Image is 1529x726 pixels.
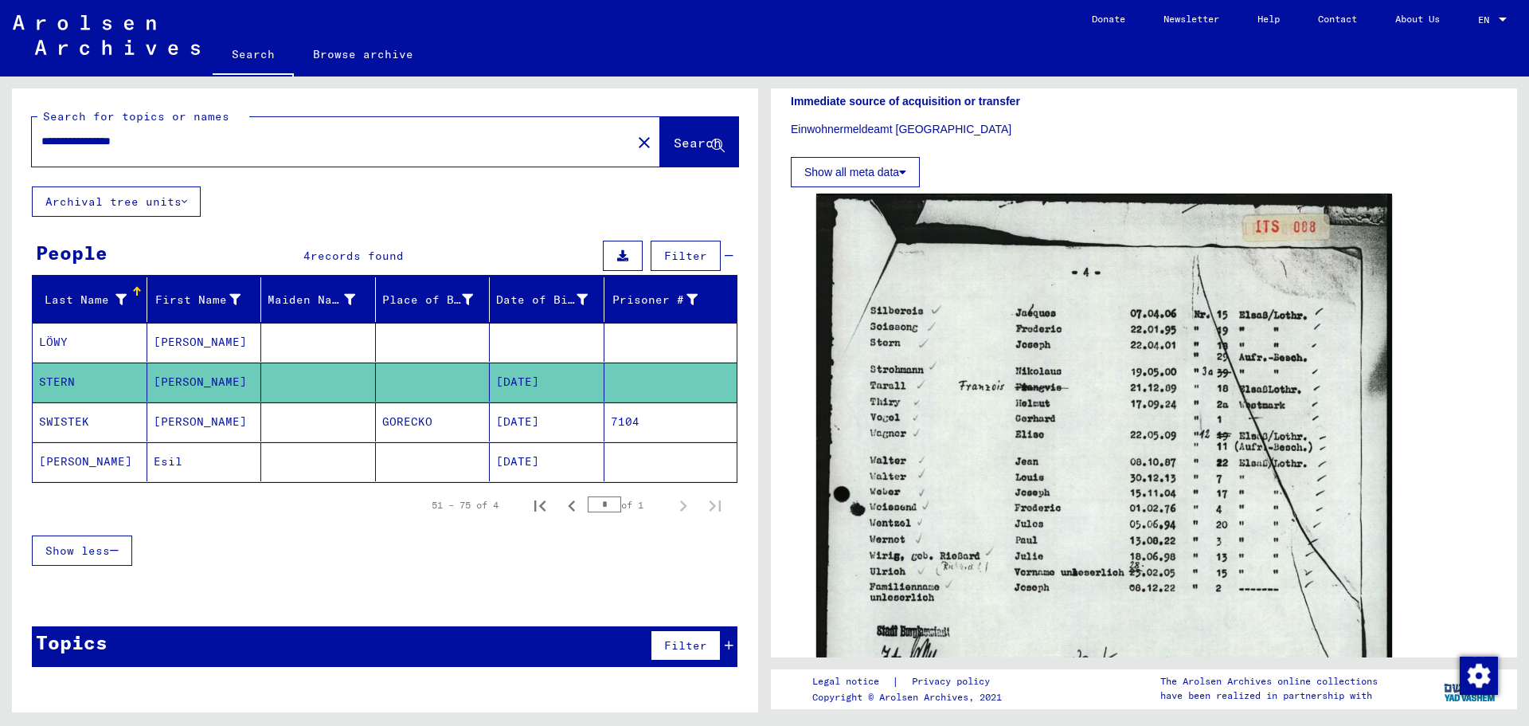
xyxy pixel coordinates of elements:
mat-cell: [DATE] [490,363,604,402]
mat-label: Search for topics or names [43,109,229,124]
a: Search [213,35,294,77]
mat-cell: 7104 [604,402,737,441]
p: The Arolsen Archives online collections [1160,674,1378,689]
button: Previous page [556,489,588,521]
mat-cell: SWISTEK [33,402,147,441]
p: Copyright © Arolsen Archives, 2021 [812,690,1009,704]
button: Next page [667,489,699,521]
div: Prisoner # [611,292,698,308]
div: Place of Birth [382,287,494,312]
button: Clear [628,126,660,158]
span: EN [1478,14,1496,26]
mat-header-cell: Prisoner # [604,277,737,322]
div: Maiden Name [268,292,355,308]
div: Maiden Name [268,287,375,312]
button: Show less [32,536,132,566]
img: yv_logo.png [1441,669,1500,708]
div: Topics [36,628,108,657]
button: Filter [651,241,721,271]
a: Browse archive [294,35,432,73]
mat-cell: STERN [33,363,147,402]
mat-header-cell: Maiden Name [261,277,376,322]
b: Immediate source of acquisition or transfer [791,95,1020,108]
div: Place of Birth [382,292,474,308]
button: Filter [651,630,721,661]
mat-header-cell: Last Name [33,277,147,322]
mat-header-cell: Date of Birth [490,277,604,322]
div: of 1 [588,497,667,512]
mat-cell: LÖWY [33,323,147,362]
button: Search [660,117,738,167]
img: Arolsen_neg.svg [13,15,200,55]
button: Archival tree units [32,186,201,217]
div: Last Name [39,292,127,308]
span: Search [674,135,721,151]
mat-header-cell: Place of Birth [376,277,491,322]
span: records found [311,249,404,263]
mat-cell: [PERSON_NAME] [147,402,262,441]
button: Show all meta data [791,157,920,187]
button: First page [524,489,556,521]
div: Change consent [1459,656,1497,694]
mat-cell: [DATE] [490,402,604,441]
mat-cell: [PERSON_NAME] [147,323,262,362]
div: Date of Birth [496,292,588,308]
div: First Name [154,287,261,312]
mat-icon: close [635,133,654,152]
mat-cell: [DATE] [490,442,604,481]
button: Last page [699,489,731,521]
div: | [812,673,1009,690]
div: People [36,238,108,267]
p: Einwohnermeldeamt [GEOGRAPHIC_DATA] [791,121,1497,138]
span: 4 [303,249,311,263]
img: Change consent [1460,657,1498,695]
span: Filter [664,249,707,263]
a: Privacy policy [899,673,1009,690]
a: Legal notice [812,673,892,690]
mat-cell: GORECKO [376,402,491,441]
div: 51 – 75 of 4 [432,498,499,512]
mat-cell: Esil [147,442,262,481]
div: Date of Birth [496,287,608,312]
span: Show less [45,544,110,558]
div: First Name [154,292,241,308]
span: Filter [664,638,707,653]
div: Prisoner # [611,287,718,312]
mat-header-cell: First Name [147,277,262,322]
mat-cell: [PERSON_NAME] [33,442,147,481]
div: Last Name [39,287,147,312]
mat-cell: [PERSON_NAME] [147,363,262,402]
p: have been realized in partnership with [1160,689,1378,703]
